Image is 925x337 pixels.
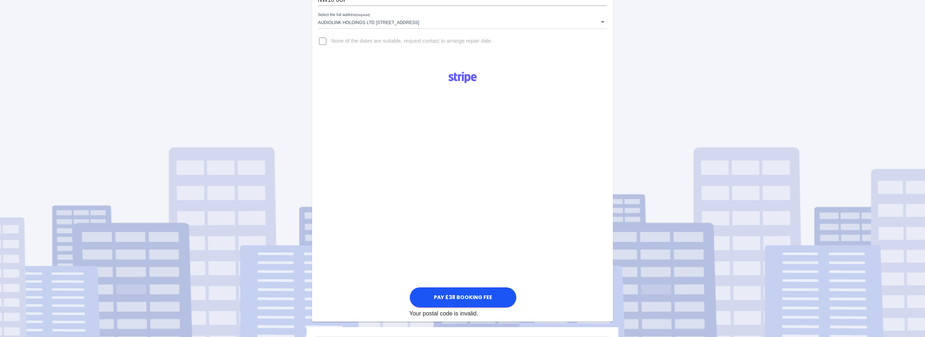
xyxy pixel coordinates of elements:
[318,12,370,18] label: Select the full address
[444,69,481,86] img: Logo
[318,15,607,28] div: Audiolink Holdings Ltd [STREET_ADDRESS]
[331,38,493,45] span: None of the dates are suitable, request contact to arrange repair date.
[408,88,517,285] iframe: Secure payment input frame
[409,309,516,318] div: Your postal code is invalid.
[410,287,516,307] button: Pay £38 Booking Fee
[356,13,370,17] small: (required)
